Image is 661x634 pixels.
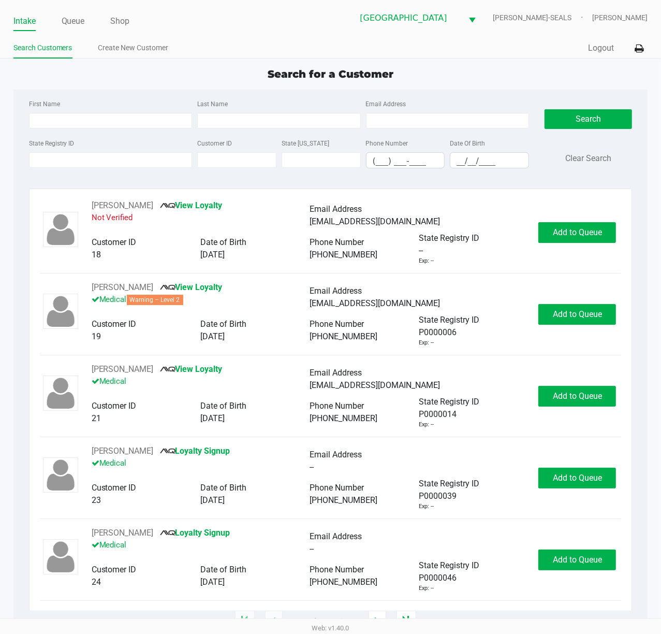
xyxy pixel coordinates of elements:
[366,139,408,148] label: Phone Number
[98,41,169,54] a: Create New Customer
[92,199,154,212] button: See customer info
[160,200,223,210] a: View Loyalty
[92,527,154,539] button: See customer info
[450,152,529,168] kendo-maskedtextbox: Format: MM/DD/YYYY
[419,244,423,257] span: --
[160,364,223,374] a: View Loyalty
[127,295,183,305] span: Warning – Level 2
[92,212,310,224] p: Not Verified
[553,473,602,483] span: Add to Queue
[92,483,137,493] span: Customer ID
[419,502,434,511] div: Exp: --
[310,565,364,574] span: Phone Number
[553,227,602,237] span: Add to Queue
[419,560,479,570] span: State Registry ID
[310,319,364,329] span: Phone Number
[310,483,364,493] span: Phone Number
[396,611,416,631] app-submit-button: Move to last page
[197,139,232,148] label: Customer ID
[310,237,364,247] span: Phone Number
[29,139,75,148] label: State Registry ID
[29,99,60,109] label: First Name
[366,99,406,109] label: Email Address
[92,250,101,260] span: 18
[92,609,154,621] button: See customer info
[197,99,228,109] label: Last Name
[419,257,434,266] div: Exp: --
[419,326,457,339] span: P0000006
[310,217,440,226] span: [EMAIL_ADDRESS][DOMAIN_NAME]
[13,41,72,54] a: Search Customers
[201,565,247,574] span: Date of Birth
[538,468,616,488] button: Add to Queue
[312,624,349,632] span: Web: v1.40.0
[310,368,362,378] span: Email Address
[419,479,479,488] span: State Registry ID
[92,577,101,587] span: 24
[13,14,36,28] a: Intake
[553,555,602,565] span: Add to Queue
[92,294,310,306] p: Medical
[588,42,614,54] button: Logout
[235,611,255,631] app-submit-button: Move to first page
[450,139,485,148] label: Date Of Birth
[160,282,223,292] a: View Loyalty
[310,250,378,260] span: [PHONE_NUMBER]
[538,386,616,407] button: Add to Queue
[62,14,85,28] a: Queue
[201,237,247,247] span: Date of Birth
[265,611,283,631] app-submit-button: Previous
[201,401,247,411] span: Date of Birth
[92,376,310,387] p: Medical
[565,152,611,165] button: Clear Search
[369,611,386,631] app-submit-button: Next
[92,457,310,469] p: Medical
[160,528,230,538] a: Loyalty Signup
[360,12,456,24] span: [GEOGRAPHIC_DATA]
[201,495,225,505] span: [DATE]
[419,233,479,243] span: State Registry ID
[293,616,358,626] span: 1 - 20 of 895569 items
[92,237,137,247] span: Customer ID
[419,339,434,348] div: Exp: --
[201,250,225,260] span: [DATE]
[111,14,130,28] a: Shop
[366,152,445,168] kendo-maskedtextbox: Format: (999) 999-9999
[310,531,362,541] span: Email Address
[282,139,329,148] label: State [US_STATE]
[92,401,137,411] span: Customer ID
[538,222,616,243] button: Add to Queue
[310,204,362,214] span: Email Address
[419,490,457,502] span: P0000039
[201,319,247,329] span: Date of Birth
[545,109,632,129] button: Search
[419,572,457,584] span: P0000046
[310,577,378,587] span: [PHONE_NUMBER]
[160,446,230,456] a: Loyalty Signup
[450,153,528,169] input: Format: MM/DD/YYYY
[419,421,434,429] div: Exp: --
[201,483,247,493] span: Date of Birth
[419,408,457,421] span: P0000014
[462,6,482,30] button: Select
[92,495,101,505] span: 23
[92,445,154,457] button: See customer info
[538,550,616,570] button: Add to Queue
[310,332,378,341] span: [PHONE_NUMBER]
[493,12,592,23] span: [PERSON_NAME]-SEALS
[310,298,440,308] span: [EMAIL_ADDRESS][DOMAIN_NAME]
[419,315,479,325] span: State Registry ID
[160,610,230,619] a: Loyalty Signup
[92,539,310,551] p: Medical
[553,309,602,319] span: Add to Queue
[553,391,602,401] span: Add to Queue
[92,319,137,329] span: Customer ID
[310,450,362,459] span: Email Address
[201,332,225,341] span: [DATE]
[92,565,137,574] span: Customer ID
[310,286,362,296] span: Email Address
[310,380,440,390] span: [EMAIL_ADDRESS][DOMAIN_NAME]
[538,304,616,325] button: Add to Queue
[92,413,101,423] span: 21
[419,584,434,593] div: Exp: --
